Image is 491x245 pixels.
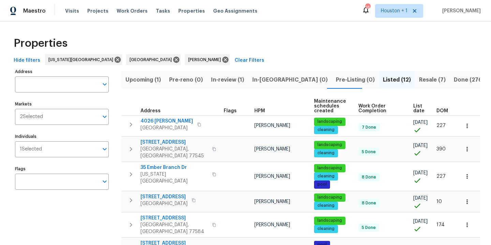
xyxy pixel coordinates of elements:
[315,165,345,171] span: landscaping
[254,147,290,152] span: [PERSON_NAME]
[20,146,42,152] span: 1 Selected
[436,109,448,113] span: DOM
[232,54,267,67] button: Clear Filters
[15,102,109,106] label: Markets
[413,120,428,125] span: [DATE]
[365,4,370,11] div: 16
[140,125,193,131] span: [GEOGRAPHIC_DATA]
[213,8,257,14] span: Geo Assignments
[315,226,337,232] span: cleaning
[14,56,40,65] span: Hide filters
[254,174,290,179] span: [PERSON_NAME]
[188,56,224,63] span: [PERSON_NAME]
[359,125,379,130] span: 7 Done
[413,171,428,175] span: [DATE]
[413,104,425,113] span: List date
[140,118,193,125] span: 4026 [PERSON_NAME]
[185,54,230,65] div: [PERSON_NAME]
[140,193,188,200] span: [STREET_ADDRESS]
[254,109,265,113] span: HPM
[125,75,161,85] span: Upcoming (1)
[440,8,481,14] span: [PERSON_NAME]
[140,221,208,235] span: [GEOGRAPHIC_DATA], [GEOGRAPHIC_DATA] 77584
[211,75,244,85] span: In-review (1)
[254,199,290,204] span: [PERSON_NAME]
[20,114,43,120] span: 2 Selected
[140,139,208,146] span: [STREET_ADDRESS]
[100,80,109,89] button: Open
[315,127,337,133] span: cleaning
[252,75,328,85] span: In-[GEOGRAPHIC_DATA] (0)
[359,149,378,155] span: 5 Done
[315,150,337,156] span: cleaning
[117,8,148,14] span: Work Orders
[23,8,46,14] span: Maestro
[15,167,109,171] label: Flags
[358,104,402,113] span: Work Order Completion
[178,8,205,14] span: Properties
[100,144,109,154] button: Open
[359,200,379,206] span: 8 Done
[413,143,428,148] span: [DATE]
[413,219,428,224] span: [DATE]
[48,56,116,63] span: [US_STATE][GEOGRAPHIC_DATA]
[140,171,208,185] span: [US_STATE][GEOGRAPHIC_DATA]
[314,99,347,113] span: Maintenance schedules created
[156,9,170,13] span: Tasks
[130,56,175,63] span: [GEOGRAPHIC_DATA]
[315,203,337,208] span: cleaning
[315,182,329,187] span: pool
[169,75,203,85] span: Pre-reno (0)
[140,215,208,221] span: [STREET_ADDRESS]
[126,54,181,65] div: [GEOGRAPHIC_DATA]
[45,54,122,65] div: [US_STATE][GEOGRAPHIC_DATA]
[140,200,188,207] span: [GEOGRAPHIC_DATA]
[413,196,428,201] span: [DATE]
[436,123,446,128] span: 227
[436,199,442,204] span: 10
[140,164,208,171] span: 35 Ember Branch Dr
[87,8,108,14] span: Projects
[436,174,446,179] span: 227
[254,123,290,128] span: [PERSON_NAME]
[140,109,161,113] span: Address
[315,173,337,179] span: cleaning
[100,177,109,186] button: Open
[315,119,345,125] span: landscaping
[359,225,378,231] span: 5 Done
[235,56,264,65] span: Clear Filters
[140,146,208,159] span: [GEOGRAPHIC_DATA], [GEOGRAPHIC_DATA] 77545
[15,70,109,74] label: Address
[65,8,79,14] span: Visits
[315,218,345,224] span: landscaping
[11,54,43,67] button: Hide filters
[224,109,237,113] span: Flags
[15,134,109,139] label: Individuals
[383,75,411,85] span: Listed (12)
[381,8,407,14] span: Houston + 1
[436,147,446,152] span: 390
[14,40,68,47] span: Properties
[100,112,109,121] button: Open
[419,75,446,85] span: Resale (7)
[359,174,379,180] span: 8 Done
[315,194,345,200] span: landscaping
[315,142,345,148] span: landscaping
[454,75,484,85] span: Done (276)
[336,75,375,85] span: Pre-Listing (0)
[254,222,290,227] span: [PERSON_NAME]
[436,222,445,227] span: 174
